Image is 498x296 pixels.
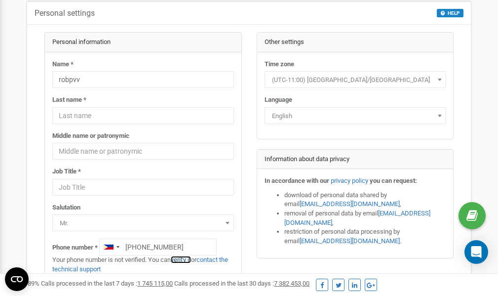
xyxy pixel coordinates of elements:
[5,267,29,291] button: Open CMP widget
[257,150,454,169] div: Information about data privacy
[171,256,191,263] a: verify it
[265,71,446,88] span: (UTC-11:00) Pacific/Midway
[284,191,446,209] li: download of personal data shared by email ,
[52,167,81,176] label: Job Title *
[268,73,443,87] span: (UTC-11:00) Pacific/Midway
[137,280,173,287] u: 1 745 115,00
[52,256,228,273] a: contact the technical support
[52,179,234,196] input: Job Title
[284,227,446,246] li: restriction of personal data processing by email .
[265,95,292,105] label: Language
[274,280,309,287] u: 7 382 453,00
[265,177,329,184] strong: In accordance with our
[52,107,234,124] input: Last name
[52,143,234,160] input: Middle name or patronymic
[35,9,95,18] h5: Personal settings
[174,280,309,287] span: Calls processed in the last 30 days :
[52,255,234,274] p: Your phone number is not verified. You can or
[331,177,368,184] a: privacy policy
[52,60,74,69] label: Name *
[52,243,98,253] label: Phone number *
[437,9,463,17] button: HELP
[56,216,230,230] span: Mr.
[268,109,443,123] span: English
[284,210,430,226] a: [EMAIL_ADDRESS][DOMAIN_NAME]
[100,239,122,255] div: Telephone country code
[52,214,234,231] span: Mr.
[52,131,129,141] label: Middle name or patronymic
[300,200,400,208] a: [EMAIL_ADDRESS][DOMAIN_NAME]
[370,177,417,184] strong: you can request:
[41,280,173,287] span: Calls processed in the last 7 days :
[265,107,446,124] span: English
[99,239,217,255] input: +1-800-555-55-55
[265,60,294,69] label: Time zone
[284,209,446,227] li: removal of personal data by email ,
[464,240,488,264] div: Open Intercom Messenger
[52,95,86,105] label: Last name *
[257,33,454,52] div: Other settings
[45,33,241,52] div: Personal information
[300,237,400,245] a: [EMAIL_ADDRESS][DOMAIN_NAME]
[52,71,234,88] input: Name
[52,203,80,212] label: Salutation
